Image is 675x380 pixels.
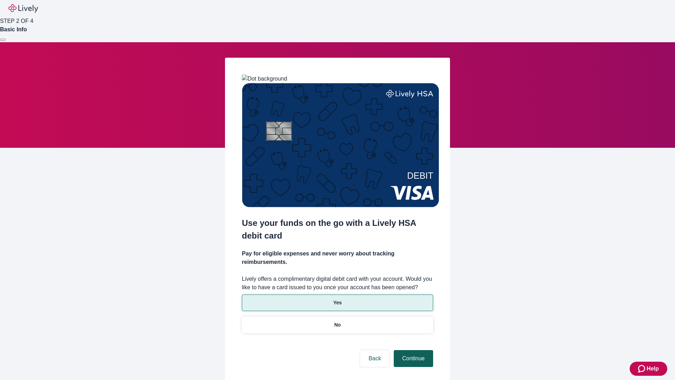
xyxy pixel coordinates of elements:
[334,321,341,329] p: No
[333,299,342,306] p: Yes
[630,362,667,376] button: Zendesk support iconHelp
[242,275,433,292] label: Lively offers a complimentary digital debit card with your account. Would you like to have a card...
[394,350,433,367] button: Continue
[242,217,433,242] h2: Use your funds on the go with a Lively HSA debit card
[647,365,659,373] span: Help
[242,294,433,311] button: Yes
[242,249,433,266] h4: Pay for eligible expenses and never worry about tracking reimbursements.
[360,350,390,367] button: Back
[242,83,439,207] img: Debit card
[8,4,38,13] img: Lively
[242,317,433,333] button: No
[638,365,647,373] svg: Zendesk support icon
[242,75,287,83] img: Dot background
